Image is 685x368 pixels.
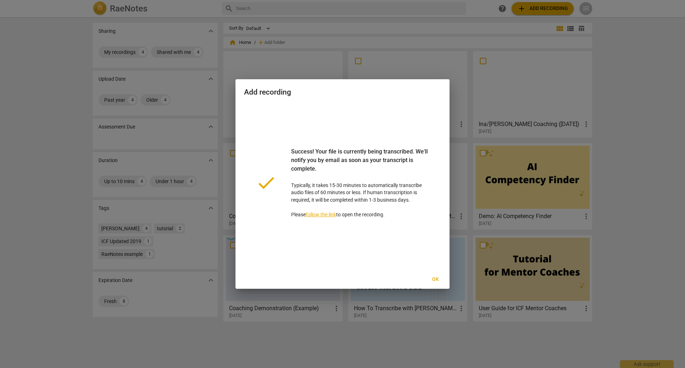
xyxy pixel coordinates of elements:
p: Typically, it takes 15-30 minutes to automatically transcribe audio files of 60 minutes or less. ... [291,147,430,218]
span: done [255,172,277,193]
span: Ok [430,276,441,283]
h2: Add recording [244,88,441,97]
div: Success! Your file is currently being transcribed. We'll notify you by email as soon as your tran... [291,147,430,182]
a: follow the link [306,212,336,217]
